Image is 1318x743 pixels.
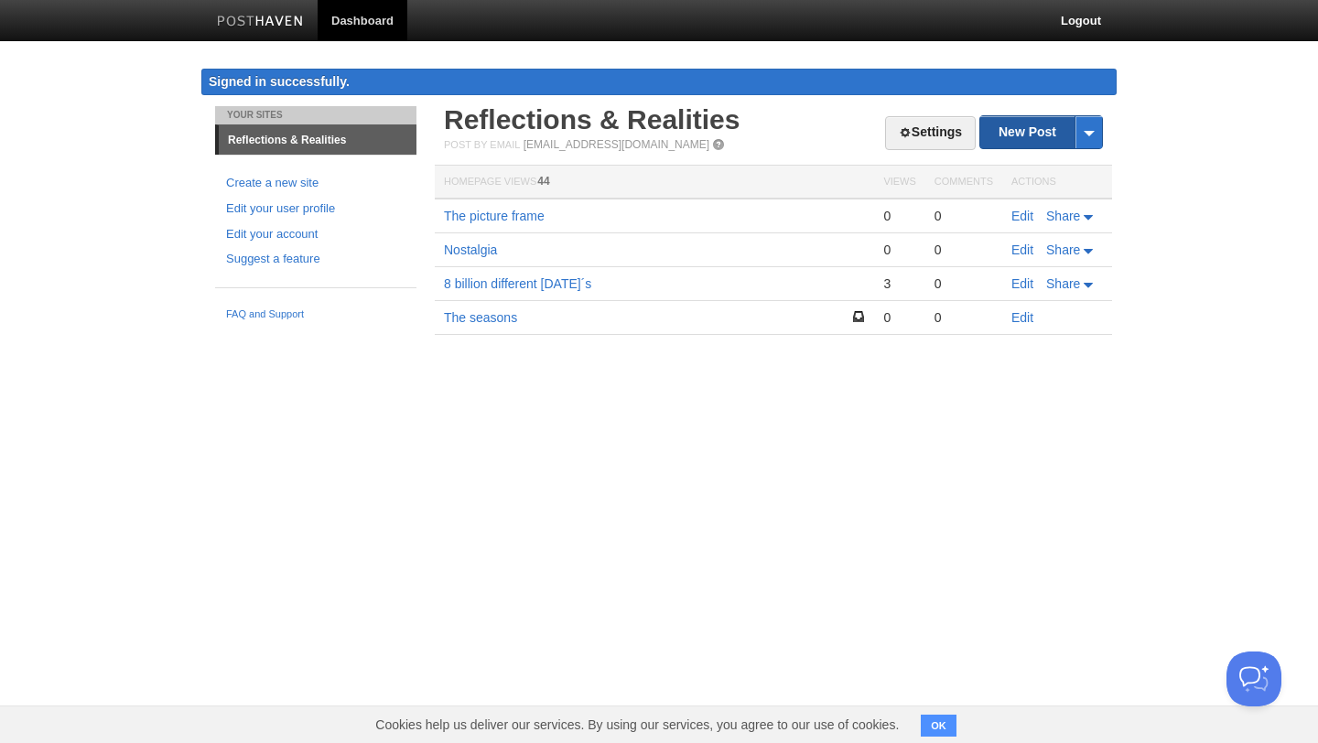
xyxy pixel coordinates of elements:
th: Views [874,166,924,199]
a: Create a new site [226,174,405,193]
span: 44 [537,175,549,188]
a: Reflections & Realities [219,125,416,155]
button: OK [921,715,956,737]
div: 0 [934,242,993,258]
a: The picture frame [444,209,545,223]
a: Edit [1011,209,1033,223]
a: Nostalgia [444,242,497,257]
a: Suggest a feature [226,250,405,269]
th: Actions [1002,166,1112,199]
span: Cookies help us deliver our services. By using our services, you agree to our use of cookies. [357,706,917,743]
li: Your Sites [215,106,416,124]
th: Comments [925,166,1002,199]
iframe: Help Scout Beacon - Open [1226,651,1281,706]
span: Share [1046,209,1080,223]
div: 0 [934,208,993,224]
div: 0 [883,242,915,258]
a: 8 billion different [DATE]´s [444,276,591,291]
div: 0 [883,208,915,224]
a: The seasons [444,310,517,325]
div: 0 [883,309,915,326]
span: Post by Email [444,139,520,150]
span: Share [1046,276,1080,291]
a: FAQ and Support [226,307,405,323]
a: Settings [885,116,976,150]
div: Signed in successfully. [201,69,1117,95]
th: Homepage Views [435,166,874,199]
a: Edit your account [226,225,405,244]
a: Edit [1011,242,1033,257]
img: Posthaven-bar [217,16,304,29]
a: Edit your user profile [226,199,405,219]
a: New Post [980,116,1102,148]
span: Share [1046,242,1080,257]
div: 0 [934,275,993,292]
a: Edit [1011,276,1033,291]
div: 3 [883,275,915,292]
a: Reflections & Realities [444,104,740,135]
a: [EMAIL_ADDRESS][DOMAIN_NAME] [524,138,709,151]
a: Edit [1011,310,1033,325]
div: 0 [934,309,993,326]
